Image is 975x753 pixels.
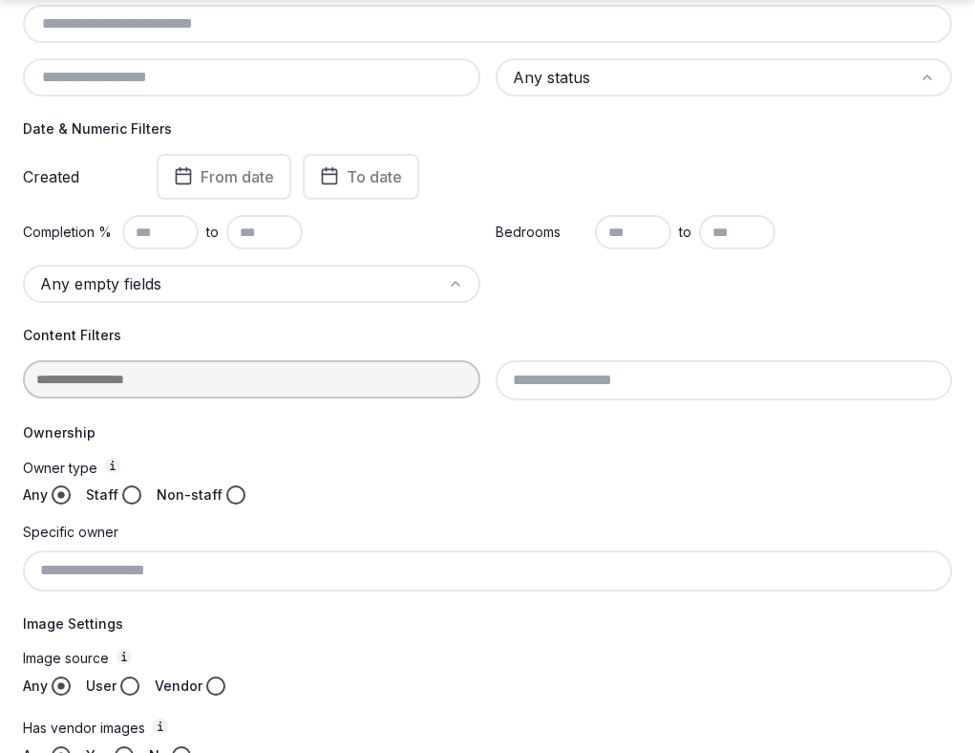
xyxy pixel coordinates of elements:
[206,223,219,242] span: to
[347,167,402,186] span: To date
[679,223,691,242] span: to
[86,485,118,505] label: Staff
[157,154,291,200] button: From date
[23,524,118,540] label: Specific owner
[201,167,274,186] span: From date
[86,677,117,696] label: User
[157,485,223,505] label: Non-staff
[23,677,48,696] label: Any
[23,458,952,478] label: Owner type
[23,649,952,669] label: Image source
[23,169,130,184] label: Created
[155,677,202,696] label: Vendor
[153,719,168,734] button: Has vendor images
[303,154,419,200] button: To date
[23,423,952,442] h4: Ownership
[496,223,587,242] label: Bedrooms
[117,649,132,664] button: Image source
[23,119,952,139] h4: Date & Numeric Filters
[105,458,120,473] button: Owner type
[23,719,952,739] label: Has vendor images
[23,614,952,634] h4: Image Settings
[23,326,952,345] h4: Content Filters
[23,223,115,242] label: Completion %
[23,485,48,505] label: Any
